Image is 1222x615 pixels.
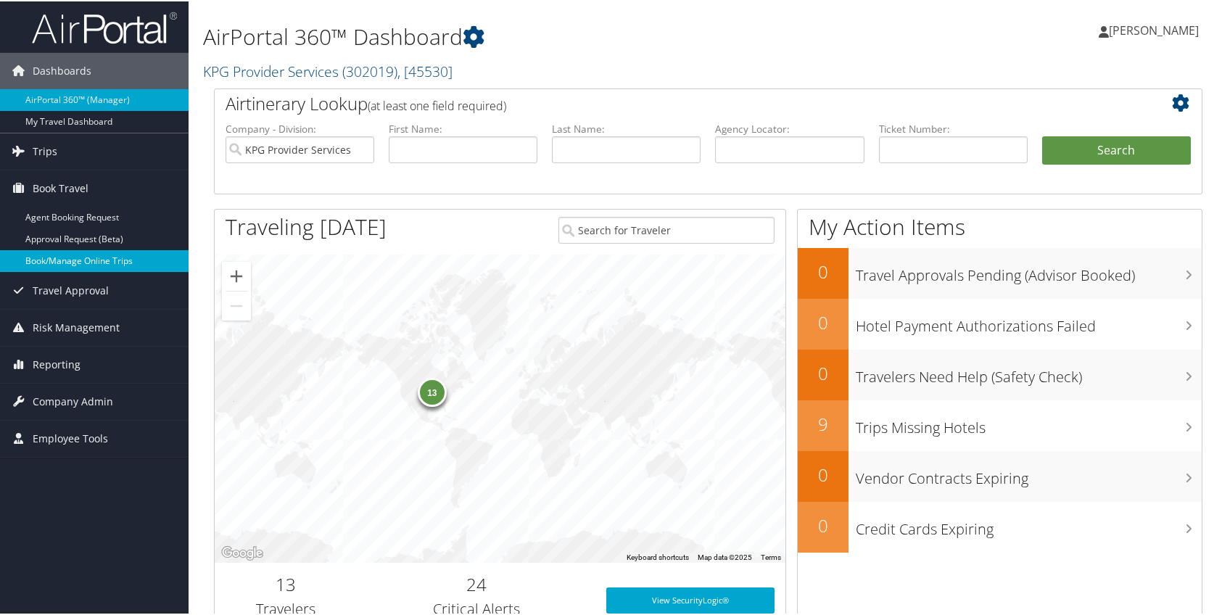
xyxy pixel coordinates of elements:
[798,461,849,486] h2: 0
[33,382,113,418] span: Company Admin
[226,571,347,595] h2: 13
[397,60,453,80] span: , [ 45530 ]
[606,586,775,612] a: View SecurityLogic®
[798,258,849,283] h2: 0
[879,120,1028,135] label: Ticket Number:
[798,399,1202,450] a: 9Trips Missing Hotels
[226,90,1109,115] h2: Airtinerary Lookup
[33,308,120,344] span: Risk Management
[798,247,1202,297] a: 0Travel Approvals Pending (Advisor Booked)
[798,450,1202,500] a: 0Vendor Contracts Expiring
[418,376,447,405] div: 13
[226,210,387,241] h1: Traveling [DATE]
[856,257,1202,284] h3: Travel Approvals Pending (Advisor Booked)
[218,542,266,561] a: Open this area in Google Maps (opens a new window)
[33,271,109,307] span: Travel Approval
[203,60,453,80] a: KPG Provider Services
[222,260,251,289] button: Zoom in
[33,51,91,88] span: Dashboards
[698,552,752,560] span: Map data ©2025
[798,512,849,537] h2: 0
[856,460,1202,487] h3: Vendor Contracts Expiring
[218,542,266,561] img: Google
[798,348,1202,399] a: 0Travelers Need Help (Safety Check)
[856,409,1202,437] h3: Trips Missing Hotels
[33,419,108,455] span: Employee Tools
[798,210,1202,241] h1: My Action Items
[552,120,701,135] label: Last Name:
[856,358,1202,386] h3: Travelers Need Help (Safety Check)
[1042,135,1191,164] button: Search
[798,309,849,334] h2: 0
[368,96,506,112] span: (at least one field required)
[226,120,374,135] label: Company - Division:
[389,120,537,135] label: First Name:
[1109,21,1199,37] span: [PERSON_NAME]
[627,551,689,561] button: Keyboard shortcuts
[33,132,57,168] span: Trips
[368,571,585,595] h2: 24
[558,215,775,242] input: Search for Traveler
[33,169,88,205] span: Book Travel
[32,9,177,44] img: airportal-logo.png
[1099,7,1213,51] a: [PERSON_NAME]
[761,552,781,560] a: Terms (opens in new tab)
[798,500,1202,551] a: 0Credit Cards Expiring
[203,20,877,51] h1: AirPortal 360™ Dashboard
[798,297,1202,348] a: 0Hotel Payment Authorizations Failed
[798,410,849,435] h2: 9
[33,345,80,381] span: Reporting
[856,307,1202,335] h3: Hotel Payment Authorizations Failed
[715,120,864,135] label: Agency Locator:
[342,60,397,80] span: ( 302019 )
[222,290,251,319] button: Zoom out
[798,360,849,384] h2: 0
[856,511,1202,538] h3: Credit Cards Expiring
